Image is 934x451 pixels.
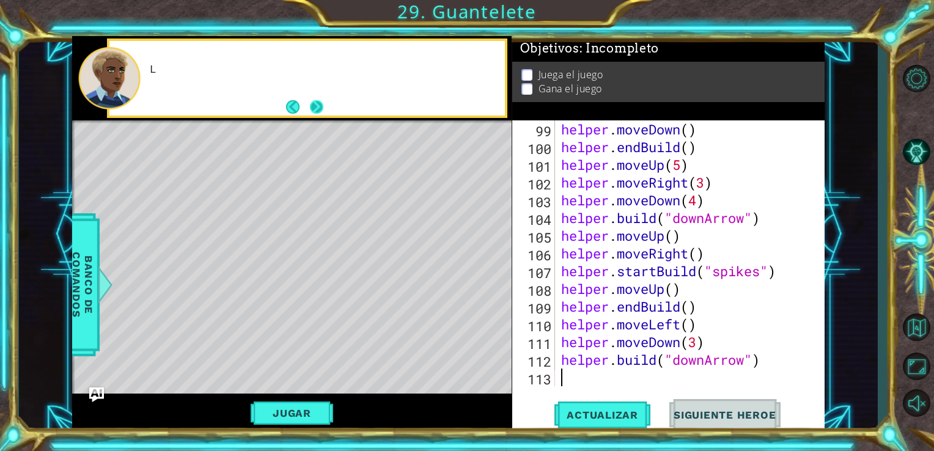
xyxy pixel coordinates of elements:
[899,136,934,169] button: Pista AI
[515,299,555,317] div: 109
[539,82,602,95] p: Gana el juego
[515,282,555,299] div: 108
[554,409,650,421] span: Actualizar
[520,41,660,56] span: Objetivos
[515,370,555,388] div: 113
[515,335,555,353] div: 111
[554,399,650,430] button: Actualizar
[899,386,934,419] button: Activar sonido.
[286,100,310,114] button: Back
[899,350,934,383] button: Maximizar Navegador
[515,158,555,175] div: 101
[899,309,934,345] button: Volver al Mapa
[579,41,659,56] span: : Incompleto
[515,140,555,158] div: 100
[89,387,104,402] button: Ask AI
[515,246,555,264] div: 106
[899,62,934,95] button: Opciones del Nivel
[309,100,323,114] button: Next
[251,402,333,425] button: Jugar
[515,353,555,370] div: 112
[515,211,555,229] div: 104
[515,175,555,193] div: 102
[539,68,603,81] p: Juega el juego
[515,193,555,211] div: 103
[515,264,555,282] div: 107
[515,229,555,246] div: 105
[661,399,789,430] button: Siguiente Heroe
[515,317,555,335] div: 110
[899,307,934,348] a: Volver al Mapa
[67,221,98,348] span: Banco de comandos
[150,63,496,76] p: L
[661,409,789,421] span: Siguiente Heroe
[515,122,555,140] div: 99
